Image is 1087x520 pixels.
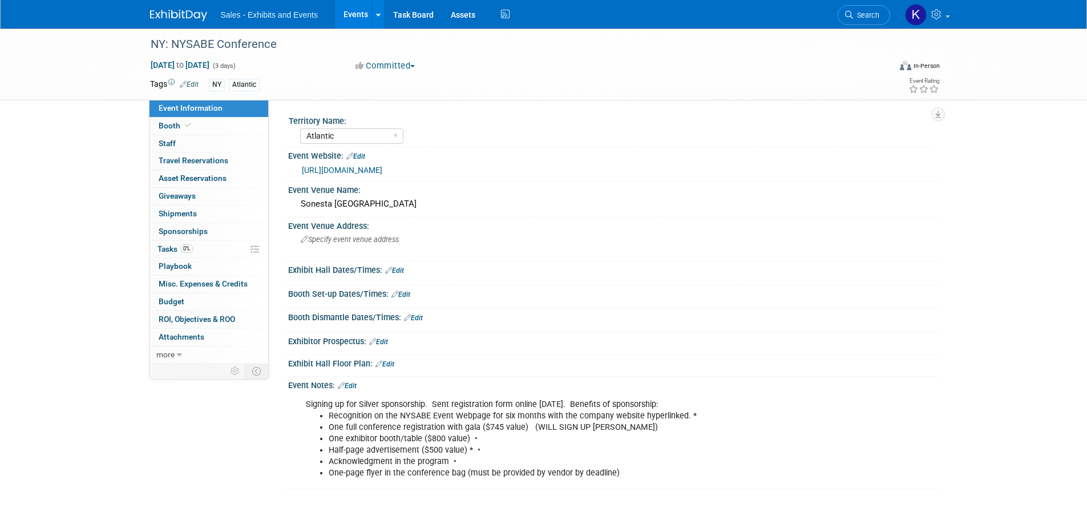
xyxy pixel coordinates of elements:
[159,139,176,148] span: Staff
[288,217,938,232] div: Event Venue Address:
[212,62,236,70] span: (3 days)
[149,276,268,293] a: Misc. Expenses & Credits
[159,227,208,236] span: Sponsorships
[838,5,890,25] a: Search
[149,346,268,364] a: more
[853,11,879,19] span: Search
[221,10,318,19] span: Sales - Exhibits and Events
[149,258,268,275] a: Playbook
[302,166,382,175] a: [URL][DOMAIN_NAME]
[156,350,175,359] span: more
[149,223,268,240] a: Sponsorships
[149,100,268,117] a: Event Information
[175,61,185,70] span: to
[905,4,927,26] img: Kara Haven
[159,279,248,288] span: Misc. Expenses & Credits
[159,174,227,183] span: Asset Reservations
[375,360,394,368] a: Edit
[185,122,191,128] i: Booth reservation complete
[225,364,245,378] td: Personalize Event Tab Strip
[301,235,399,244] span: Specify event venue address
[369,338,388,346] a: Edit
[297,195,929,213] div: Sonesta [GEOGRAPHIC_DATA]
[329,445,805,456] li: Half-page advertisement ($500 value) * •
[149,205,268,223] a: Shipments
[159,121,193,130] span: Booth
[329,422,805,433] li: One full conference registration with gala ($745 value) (WILL SIGN UP [PERSON_NAME])
[159,191,196,200] span: Giveaways
[149,188,268,205] a: Giveaways
[288,355,938,370] div: Exhibit Hall Floor Plan:
[149,293,268,311] a: Budget
[298,393,812,485] div: Signing up for Silver sponsorship. Sent registration form online [DATE]. Benefits of sponsorship:
[149,329,268,346] a: Attachments
[159,261,192,271] span: Playbook
[159,297,184,306] span: Budget
[288,309,938,324] div: Booth Dismantle Dates/Times:
[229,79,260,91] div: Atlantic
[288,285,938,300] div: Booth Set-up Dates/Times:
[900,61,911,70] img: Format-Inperson.png
[329,456,805,467] li: Acknowledgment in the program •
[404,314,423,322] a: Edit
[351,60,419,72] button: Committed
[288,182,938,196] div: Event Venue Name:
[159,332,204,341] span: Attachments
[391,291,410,299] a: Edit
[288,147,938,162] div: Event Website:
[159,156,228,165] span: Travel Reservations
[288,261,938,276] div: Exhibit Hall Dates/Times:
[288,333,938,348] div: Exhibitor Prospectus:
[149,241,268,258] a: Tasks0%
[149,311,268,328] a: ROI, Objectives & ROO
[245,364,268,378] td: Toggle Event Tabs
[823,59,940,76] div: Event Format
[159,209,197,218] span: Shipments
[149,135,268,152] a: Staff
[329,410,805,422] li: Recognition on the NYSABE Event Webpage for six months with the company website hyperlinked. *
[329,467,805,479] li: One-page flyer in the conference bag (must be provided by vendor by deadline)
[157,244,193,253] span: Tasks
[150,60,210,70] span: [DATE] [DATE]
[159,315,235,324] span: ROI, Objectives & ROO
[149,118,268,135] a: Booth
[385,267,404,275] a: Edit
[338,382,357,390] a: Edit
[288,377,938,392] div: Event Notes:
[149,170,268,187] a: Asset Reservations
[149,152,268,170] a: Travel Reservations
[150,10,207,21] img: ExhibitDay
[329,433,805,445] li: One exhibitor booth/table ($800 value) •
[180,80,199,88] a: Edit
[289,112,932,127] div: Territory Name:
[908,78,939,84] div: Event Rating
[346,152,365,160] a: Edit
[180,244,193,253] span: 0%
[913,62,940,70] div: In-Person
[159,103,223,112] span: Event Information
[147,34,873,55] div: NY: NYSABE Conference
[150,78,199,91] td: Tags
[209,79,225,91] div: NY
